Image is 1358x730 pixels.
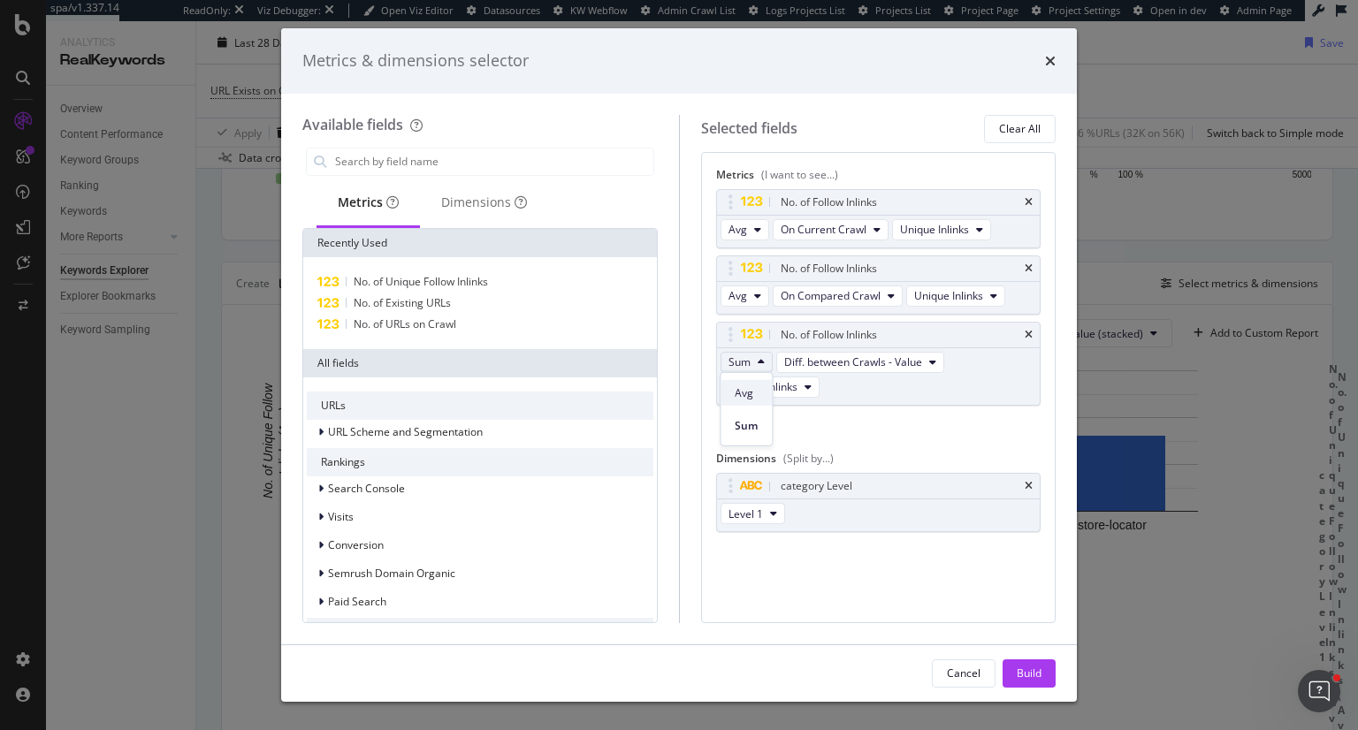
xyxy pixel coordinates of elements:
[721,503,785,524] button: Level 1
[328,594,386,609] span: Paid Search
[906,285,1005,307] button: Unique Inlinks
[354,274,488,289] span: No. of Unique Follow Inlinks
[947,665,980,681] div: Cancel
[1045,49,1056,72] div: times
[932,659,996,688] button: Cancel
[773,285,903,307] button: On Compared Crawl
[914,288,983,303] span: Unique Inlinks
[781,477,852,495] div: category Level
[984,115,1056,143] button: Clear All
[781,222,866,237] span: On Current Crawl
[328,424,483,439] span: URL Scheme and Segmentation
[773,219,889,240] button: On Current Crawl
[441,194,527,211] div: Dimensions
[302,115,403,134] div: Available fields
[729,222,747,237] span: Avg
[281,28,1077,702] div: modal
[781,326,877,344] div: No. of Follow Inlinks
[328,566,455,581] span: Semrush Domain Organic
[303,229,657,257] div: Recently Used
[716,255,1041,315] div: No. of Follow InlinkstimesAvgOn Compared CrawlUnique Inlinks
[1025,330,1033,340] div: times
[307,448,653,476] div: Rankings
[721,285,769,307] button: Avg
[721,219,769,240] button: Avg
[729,288,747,303] span: Avg
[1025,481,1033,491] div: times
[328,537,384,552] span: Conversion
[716,473,1041,532] div: category LeveltimesLevel 1
[784,354,922,369] span: Diff. between Crawls - Value
[354,316,456,331] span: No. of URLs on Crawl
[1017,665,1041,681] div: Build
[729,506,763,521] span: Level 1
[729,354,751,369] span: Sum
[303,349,657,377] div: All fields
[999,121,1041,136] div: Clear All
[354,295,451,310] span: No. of Existing URLs
[761,167,838,182] div: (I want to see...)
[1025,197,1033,208] div: times
[333,148,653,175] input: Search by field name
[716,451,1041,473] div: Dimensions
[1298,670,1340,712] iframe: Intercom live chat
[307,618,653,646] div: Crawlability
[721,352,773,373] button: Sum
[1003,659,1056,688] button: Build
[328,481,405,496] span: Search Console
[307,392,653,420] div: URLs
[783,451,834,466] div: (Split by...)
[781,288,881,303] span: On Compared Crawl
[781,194,877,211] div: No. of Follow Inlinks
[716,189,1041,248] div: No. of Follow InlinkstimesAvgOn Current CrawlUnique Inlinks
[716,167,1041,189] div: Metrics
[776,352,944,373] button: Diff. between Crawls - Value
[338,194,399,211] div: Metrics
[701,118,797,139] div: Selected fields
[735,417,758,433] span: Sum
[735,384,758,400] span: Avg
[892,219,991,240] button: Unique Inlinks
[716,322,1041,406] div: No. of Follow InlinkstimesSumDiff. between Crawls - ValueUnique Inlinks
[328,509,354,524] span: Visits
[781,260,877,278] div: No. of Follow Inlinks
[900,222,969,237] span: Unique Inlinks
[1025,263,1033,274] div: times
[302,49,529,72] div: Metrics & dimensions selector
